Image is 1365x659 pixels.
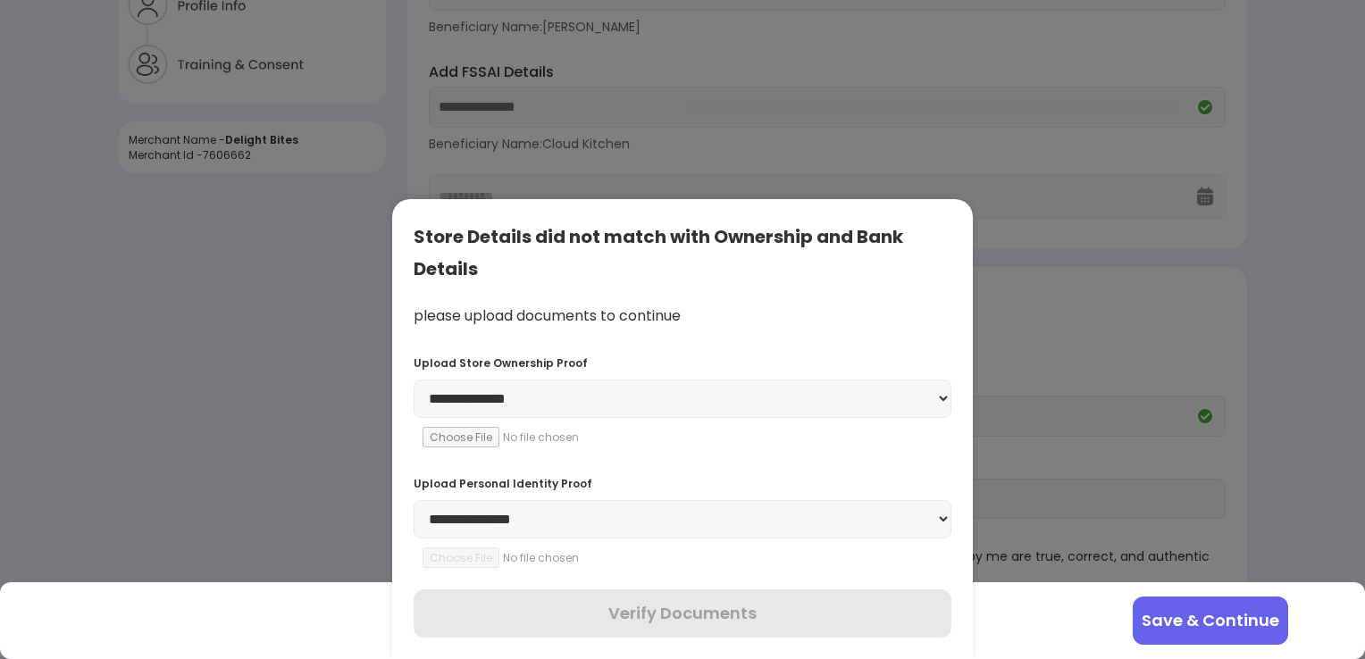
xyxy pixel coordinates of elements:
[414,306,951,327] div: please upload documents to continue
[414,355,951,371] div: Upload Store Ownership Proof
[414,476,951,491] div: Upload Personal Identity Proof
[1133,596,1288,645] button: Save & Continue
[414,221,951,285] div: Store Details did not match with Ownership and Bank Details
[414,589,951,638] button: Verify Documents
